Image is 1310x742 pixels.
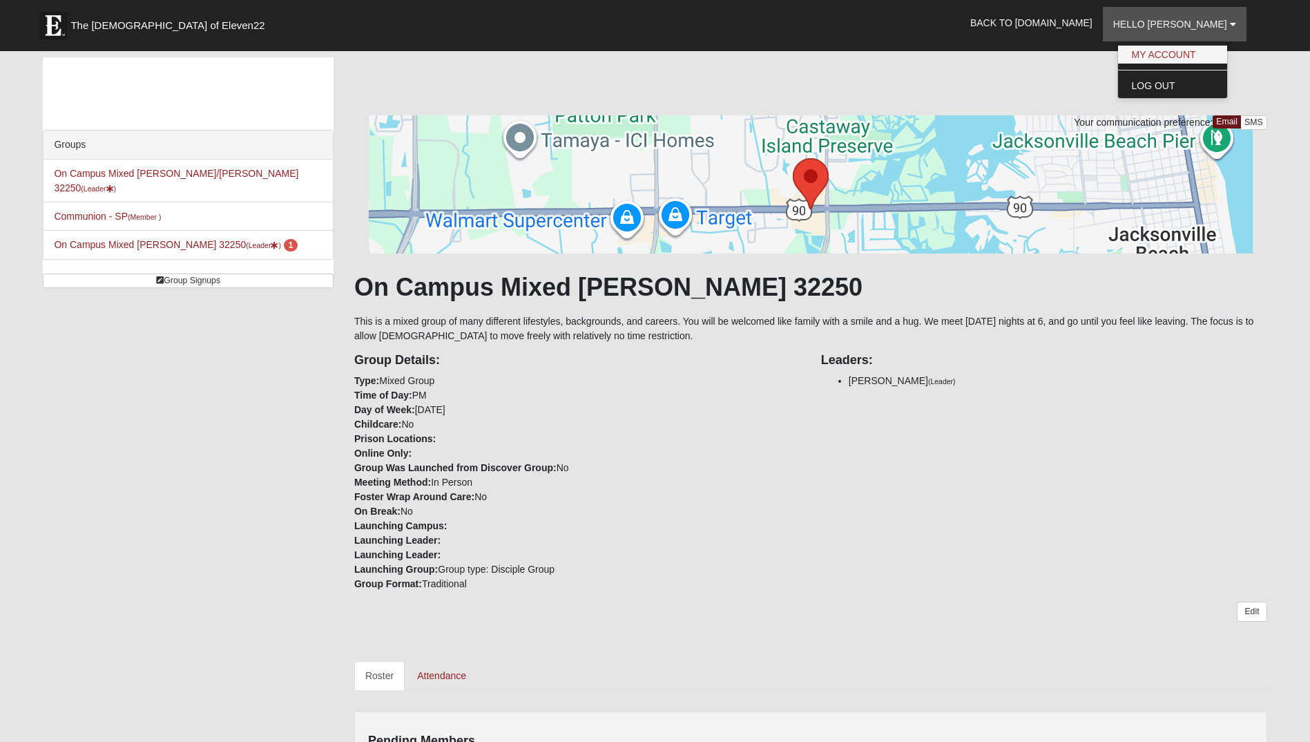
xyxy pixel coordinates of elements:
small: (Leader ) [81,184,116,193]
a: Back to [DOMAIN_NAME] [960,6,1103,40]
span: number of pending members [284,239,298,251]
span: The [DEMOGRAPHIC_DATA] of Eleven22 [70,19,264,32]
a: Attendance [406,661,477,690]
img: Eleven22 logo [39,12,67,39]
a: Email [1213,115,1241,129]
a: Edit [1237,602,1266,622]
h1: On Campus Mixed [PERSON_NAME] 32250 [354,272,1267,302]
strong: Foster Wrap Around Care: [354,491,474,502]
strong: Online Only: [354,448,412,459]
a: My Account [1118,46,1227,64]
a: Log Out [1118,77,1227,95]
strong: Type: [354,375,379,386]
a: On Campus Mixed [PERSON_NAME] 32250(Leader) 1 [54,239,298,250]
strong: Group Format: [354,578,422,589]
a: Roster [354,661,405,690]
small: (Leader ) [246,241,281,249]
strong: On Break: [354,506,401,517]
a: Hello [PERSON_NAME] [1103,7,1246,41]
strong: Childcare: [354,419,401,430]
strong: Group Was Launched from Discover Group: [354,462,557,473]
small: (Leader) [928,377,956,386]
li: [PERSON_NAME] [849,374,1267,388]
strong: Time of Day: [354,390,412,401]
a: On Campus Mixed [PERSON_NAME]/[PERSON_NAME] 32250(Leader) [54,168,298,193]
small: (Member ) [128,213,161,221]
h4: Leaders: [821,353,1267,368]
span: Your communication preference: [1074,117,1213,128]
h4: Group Details: [354,353,800,368]
span: Hello [PERSON_NAME] [1113,19,1227,30]
strong: Prison Locations: [354,433,436,444]
strong: Meeting Method: [354,477,431,488]
strong: Day of Week: [354,404,415,415]
div: Mixed Group PM [DATE] No No In Person No No Group type: Disciple Group Traditional [344,343,811,591]
a: Communion - SP(Member ) [54,211,161,222]
strong: Launching Campus: [354,520,447,531]
strong: Launching Group: [354,564,438,575]
strong: Launching Leader: [354,535,441,546]
strong: Launching Leader: [354,549,441,560]
a: SMS [1240,115,1267,130]
div: Groups [44,131,333,160]
a: Group Signups [43,274,334,288]
a: The [DEMOGRAPHIC_DATA] of Eleven22 [32,5,309,39]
